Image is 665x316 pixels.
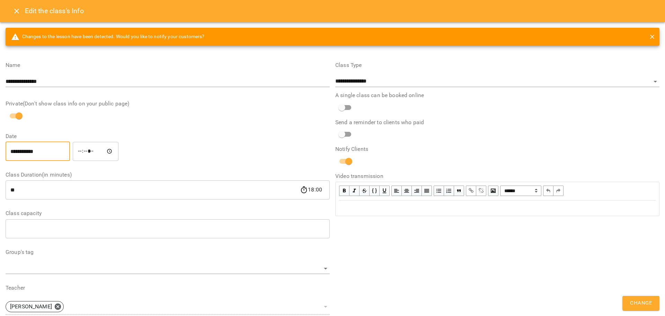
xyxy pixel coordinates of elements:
[6,172,330,178] label: Class Duration(in minutes)
[6,101,330,106] label: Private(Don't show class info on your public page)
[8,3,25,19] button: Close
[360,186,370,196] button: Strikethrough
[6,249,330,255] label: Group's tag
[6,134,330,139] label: Date
[412,186,422,196] button: Align Right
[10,302,52,311] p: [PERSON_NAME]
[553,186,564,196] button: Redo
[339,186,349,196] button: Bold
[648,32,657,41] button: close
[6,62,330,68] label: Name
[380,186,390,196] button: Underline
[335,146,659,152] label: Notify Clients
[444,186,454,196] button: OL
[543,186,553,196] button: Undo
[336,201,659,215] div: Edit text
[335,93,659,98] label: A single class can be booked online
[335,173,659,179] label: Video transmission
[402,186,412,196] button: Align Center
[466,186,476,196] button: Link
[335,120,659,125] label: Send a reminder to clients who paid
[370,186,380,196] button: Monospace
[500,186,541,196] select: Block type
[476,186,486,196] button: Remove Link
[6,285,330,291] label: Teacher
[335,62,659,68] label: Class Type
[630,299,652,308] span: Change
[25,6,84,16] h6: Edit the class's Info
[434,186,444,196] button: UL
[349,186,360,196] button: Italic
[6,299,330,315] div: [PERSON_NAME]
[622,296,659,310] button: Change
[500,186,541,196] span: Normal
[391,186,402,196] button: Align Left
[6,301,64,312] div: [PERSON_NAME]
[11,33,205,41] span: Changes to the lesson have been detected. Would you like to notify your customers?
[488,186,498,196] button: Image
[6,211,330,216] label: Class capacity
[454,186,464,196] button: Blockquote
[422,186,432,196] button: Align Justify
